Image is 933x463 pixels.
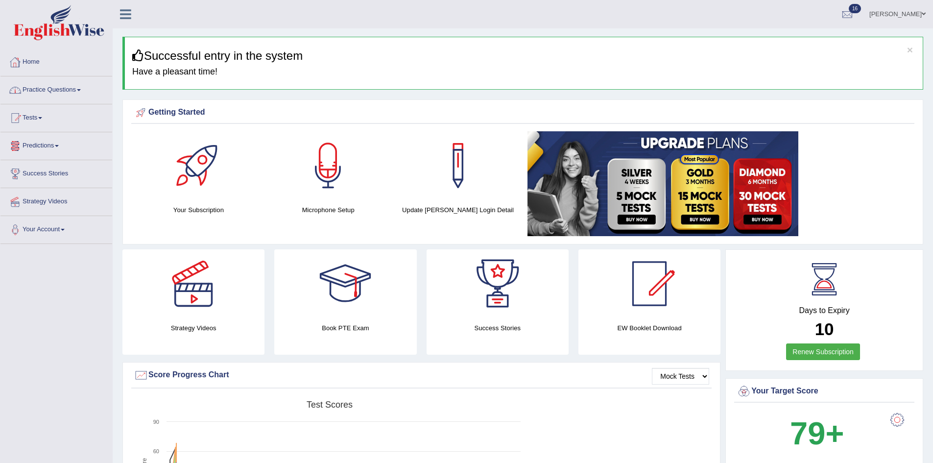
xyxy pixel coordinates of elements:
[268,205,388,215] h4: Microphone Setup
[737,306,912,315] h4: Days to Expiry
[527,131,798,236] img: small5.jpg
[0,160,112,185] a: Success Stories
[398,205,518,215] h4: Update [PERSON_NAME] Login Detail
[307,400,353,410] tspan: Test scores
[132,67,915,77] h4: Have a pleasant time!
[790,415,844,451] b: 79+
[153,419,159,425] text: 90
[427,323,569,333] h4: Success Stories
[907,45,913,55] button: ×
[578,323,720,333] h4: EW Booklet Download
[786,343,860,360] a: Renew Subscription
[0,188,112,213] a: Strategy Videos
[737,384,912,399] div: Your Target Score
[815,319,834,339] b: 10
[153,448,159,454] text: 60
[134,368,709,383] div: Score Progress Chart
[139,205,259,215] h4: Your Subscription
[122,323,264,333] h4: Strategy Videos
[0,216,112,241] a: Your Account
[0,104,112,129] a: Tests
[0,49,112,73] a: Home
[0,132,112,157] a: Predictions
[0,76,112,101] a: Practice Questions
[132,49,915,62] h3: Successful entry in the system
[134,105,912,120] div: Getting Started
[849,4,861,13] span: 16
[274,323,416,333] h4: Book PTE Exam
